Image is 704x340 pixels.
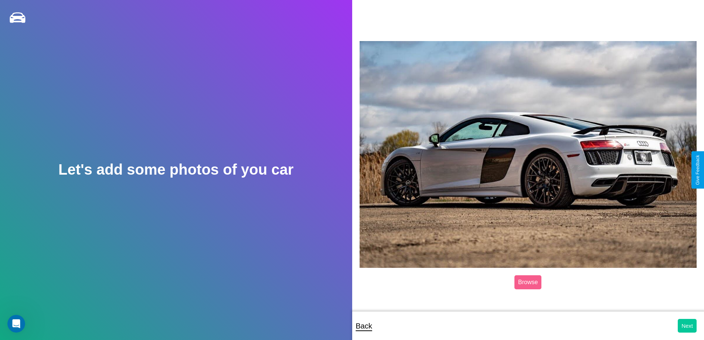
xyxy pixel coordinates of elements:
[58,161,293,178] h2: Let's add some photos of you car
[356,319,372,333] p: Back
[360,41,697,268] img: posted
[695,155,700,185] div: Give Feedback
[7,315,25,333] iframe: Intercom live chat
[514,275,541,289] label: Browse
[678,319,697,333] button: Next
